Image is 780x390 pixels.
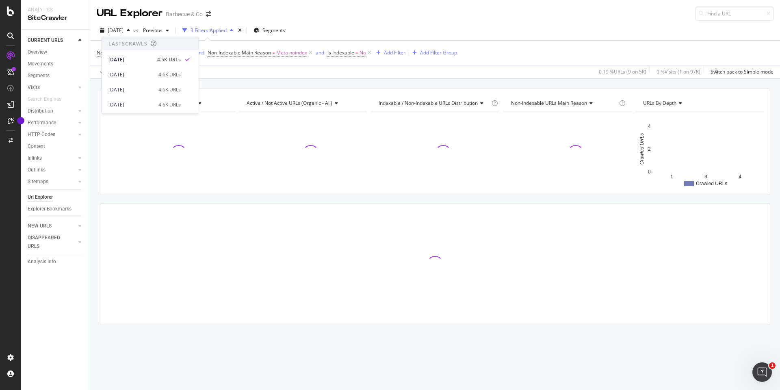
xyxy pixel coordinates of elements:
[28,60,84,68] a: Movements
[97,65,120,78] button: Apply
[28,48,47,56] div: Overview
[108,71,154,78] div: [DATE]
[641,97,756,110] h4: URLs by Depth
[28,83,40,92] div: Visits
[97,24,133,37] button: [DATE]
[28,193,53,201] div: Url Explorer
[648,146,651,152] text: 2
[28,258,84,266] a: Analysis Info
[643,100,676,106] span: URLs by Depth
[409,48,457,58] button: Add Filter Group
[28,130,55,139] div: HTTP Codes
[166,10,203,18] div: Barbecue & Co
[272,49,275,56] span: =
[108,86,154,93] div: [DATE]
[158,101,181,108] div: 4.6K URLs
[671,174,674,180] text: 1
[28,205,71,213] div: Explorer Bookmarks
[157,56,181,63] div: 4.5K URLs
[769,362,776,369] span: 1
[739,174,742,180] text: 4
[97,6,162,20] div: URL Explorer
[191,27,227,34] div: 3 Filters Applied
[28,193,84,201] a: Url Explorer
[599,68,646,75] div: 0.19 % URLs ( 9 on 5K )
[695,6,773,21] input: Find a URL
[28,13,83,23] div: SiteCrawler
[206,11,211,17] div: arrow-right-arrow-left
[133,27,140,34] span: vs
[648,169,651,175] text: 0
[28,83,76,92] a: Visits
[355,49,358,56] span: =
[28,154,76,162] a: Inlinks
[250,24,288,37] button: Segments
[245,97,360,110] h4: Active / Not Active URLs
[656,68,700,75] div: 0 % Visits ( 1 on 97K )
[28,222,76,230] a: NEW URLS
[28,36,76,45] a: CURRENT URLS
[97,49,160,56] span: Non-Indexable Main Reason
[316,49,324,56] button: and
[711,68,773,75] div: Switch back to Simple mode
[28,234,76,251] a: DISAPPEARED URLS
[28,95,69,104] a: Search Engines
[420,49,457,56] div: Add Filter Group
[276,47,307,58] span: Meta noindex
[140,24,172,37] button: Previous
[28,154,42,162] div: Inlinks
[28,36,63,45] div: CURRENT URLS
[28,142,45,151] div: Content
[28,166,45,174] div: Outlinks
[208,49,271,56] span: Non-Indexable Main Reason
[158,86,181,93] div: 4.6K URLs
[28,142,84,151] a: Content
[28,130,76,139] a: HTTP Codes
[179,24,236,37] button: 3 Filters Applied
[17,117,24,124] div: Tooltip anchor
[28,107,53,115] div: Distribution
[707,65,773,78] button: Switch back to Simple mode
[28,107,76,115] a: Distribution
[262,27,285,34] span: Segments
[236,26,243,35] div: times
[108,101,154,108] div: [DATE]
[28,71,50,80] div: Segments
[360,47,366,58] span: No
[140,27,162,34] span: Previous
[108,27,123,34] span: 2025 Aug. 25th
[639,133,645,165] text: Crawled URLs
[28,119,76,127] a: Performance
[696,181,727,186] text: Crawled URLs
[635,118,764,188] svg: A chart.
[28,258,56,266] div: Analysis Info
[247,100,332,106] span: Active / Not Active URLs (organic - all)
[28,178,76,186] a: Sitemaps
[28,6,83,13] div: Analytics
[28,71,84,80] a: Segments
[28,166,76,174] a: Outlinks
[705,174,708,180] text: 3
[196,49,204,56] button: and
[648,123,651,129] text: 4
[28,178,48,186] div: Sitemaps
[108,56,152,63] div: [DATE]
[373,48,405,58] button: Add Filter
[28,60,53,68] div: Movements
[28,234,69,251] div: DISAPPEARED URLS
[752,362,772,382] iframe: Intercom live chat
[158,71,181,78] div: 4.6K URLs
[384,49,405,56] div: Add Filter
[377,97,490,110] h4: Indexable / Non-Indexable URLs Distribution
[28,95,61,104] div: Search Engines
[28,119,56,127] div: Performance
[511,100,587,106] span: Non-Indexable URLs Main Reason
[327,49,354,56] span: Is Indexable
[28,222,52,230] div: NEW URLS
[108,40,147,47] div: Last 5 Crawls
[28,205,84,213] a: Explorer Bookmarks
[379,100,478,106] span: Indexable / Non-Indexable URLs distribution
